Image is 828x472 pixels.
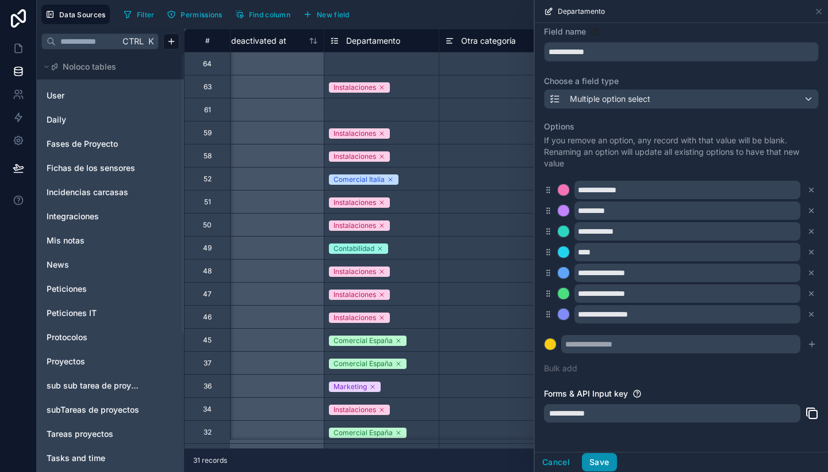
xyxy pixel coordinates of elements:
span: Protocolos [47,332,87,343]
div: subTareas de proyectos [41,401,179,419]
button: New field [299,6,354,23]
div: 46 [203,313,212,322]
span: Departamento [346,35,400,47]
p: If you remove an option, any record with that value will be blank. Renaming an option will update... [544,135,819,169]
a: Peticiones IT [47,307,140,319]
label: Forms & API Input key [544,388,628,399]
div: 32 [204,428,212,437]
div: Instalaciones [333,313,376,323]
span: Tareas proyectos [47,428,113,440]
div: Proyectos [41,352,179,371]
div: Mis notas [41,231,179,250]
div: Instalaciones [333,197,376,208]
button: Save [582,453,616,471]
div: # [193,36,221,45]
div: 47 [203,290,212,299]
a: subTareas de proyectos [47,404,140,416]
span: Peticiones IT [47,307,97,319]
span: Data Sources [59,10,106,19]
span: Permissions [181,10,222,19]
div: 59 [204,128,212,138]
div: Daily [41,111,179,129]
div: Incidencias carcasas [41,183,179,201]
span: Integraciones [47,211,99,222]
div: Integraciones [41,207,179,226]
a: Mis notas [47,235,140,246]
a: User [47,90,140,101]
span: Incidencias carcasas [47,186,128,198]
button: Find column [231,6,294,23]
div: 63 [204,82,212,92]
div: User [41,86,179,105]
span: K [147,37,155,45]
a: Tareas proyectos [47,428,140,440]
span: deactivated at [231,35,286,47]
div: 37 [204,359,212,368]
div: News [41,256,179,274]
div: Tareas proyectos [41,425,179,443]
a: Daily [47,114,140,125]
div: 49 [203,243,212,253]
span: Mis notas [47,235,85,246]
div: Instalaciones [333,220,376,231]
span: New field [317,10,350,19]
span: Ctrl [121,34,145,48]
a: Permissions [163,6,231,23]
div: Instalaciones [333,405,376,415]
div: Tasks and time [41,449,179,467]
div: Instalaciones [333,128,376,139]
a: Peticiones [47,283,140,295]
span: 31 records [193,456,227,465]
label: Choose a field type [544,75,819,87]
div: 64 [203,59,212,68]
a: Tasks and time [47,452,140,464]
span: Otra categoría [461,35,516,47]
div: Instalaciones [333,82,376,93]
a: Proyectos [47,356,140,367]
span: Fases de Proyecto [47,138,118,150]
div: Instalaciones [333,151,376,162]
div: Instalaciones [333,267,376,277]
div: 51 [204,197,211,207]
div: 61 [204,105,211,115]
button: Bulk add [544,363,577,374]
div: Fases de Proyecto [41,135,179,153]
div: Instalaciones [333,290,376,300]
span: Fichas de los sensores [47,162,135,174]
span: Peticiones [47,283,87,295]
button: Filter [119,6,159,23]
a: sub sub tarea de proyectos [47,380,140,391]
div: sub sub tarea de proyectos [41,376,179,395]
div: Protocolos [41,328,179,347]
div: Contabilidad [333,243,374,254]
span: User [47,90,64,101]
div: Comercial España [333,336,393,346]
div: 52 [204,174,212,184]
div: Comercial España [333,428,393,438]
div: Fichas de los sensores [41,159,179,177]
span: News [47,259,69,271]
span: Daily [47,114,66,125]
button: Multiple option select [544,89,819,109]
span: subTareas de proyectos [47,404,139,416]
span: Filter [137,10,155,19]
div: 34 [203,405,212,414]
button: Cancel [535,453,577,471]
div: 36 [204,382,212,391]
div: Peticiones [41,280,179,298]
div: Peticiones IT [41,304,179,322]
a: Protocolos [47,332,140,343]
button: Noloco tables [41,59,172,75]
span: Proyectos [47,356,85,367]
div: 58 [204,151,212,161]
div: Comercial Italia [333,174,385,185]
span: Multiple option select [570,93,650,105]
a: Fases de Proyecto [47,138,140,150]
a: Fichas de los sensores [47,162,140,174]
a: Incidencias carcasas [47,186,140,198]
span: Find column [249,10,290,19]
button: Permissions [163,6,226,23]
a: Integraciones [47,211,140,222]
button: Data Sources [41,5,110,24]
